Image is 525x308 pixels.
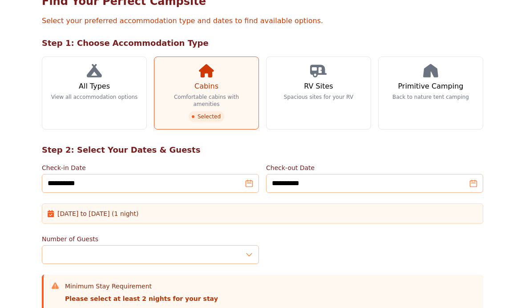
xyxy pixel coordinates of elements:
[266,57,371,130] a: RV Sites Spacious sites for your RV
[42,16,483,26] p: Select your preferred accommodation type and dates to find available options.
[42,57,147,130] a: All Types View all accommodation options
[65,282,218,291] h3: Minimum Stay Requirement
[378,57,483,130] a: Primitive Camping Back to nature tent camping
[42,235,259,243] label: Number of Guests
[42,163,259,172] label: Check-in Date
[284,93,353,101] p: Spacious sites for your RV
[51,93,138,101] p: View all accommodation options
[194,81,218,92] h3: Cabins
[398,81,464,92] h3: Primitive Camping
[304,81,333,92] h3: RV Sites
[42,144,483,156] h2: Step 2: Select Your Dates & Guests
[189,111,224,122] span: Selected
[57,209,138,218] span: [DATE] to [DATE] (1 night)
[42,37,483,49] h2: Step 1: Choose Accommodation Type
[154,57,259,130] a: Cabins Comfortable cabins with amenities Selected
[392,93,469,101] p: Back to nature tent camping
[266,163,483,172] label: Check-out Date
[65,294,218,303] p: Please select at least 2 nights for your stay
[162,93,251,108] p: Comfortable cabins with amenities
[79,81,110,92] h3: All Types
